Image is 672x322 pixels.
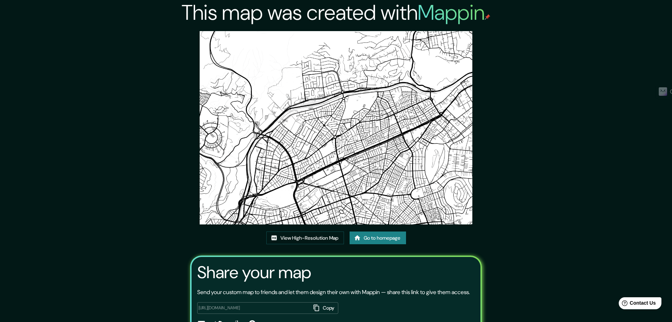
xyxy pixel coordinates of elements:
img: created-map [200,31,472,224]
img: mappin-pin [485,14,490,20]
button: Copy [311,302,338,314]
a: Go to homepage [350,232,406,245]
p: Send your custom map to friends and let them design their own with Mappin — share this link to gi... [197,288,470,297]
iframe: Help widget launcher [609,294,664,314]
h3: Share your map [197,263,311,282]
a: View High-Resolution Map [266,232,344,245]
